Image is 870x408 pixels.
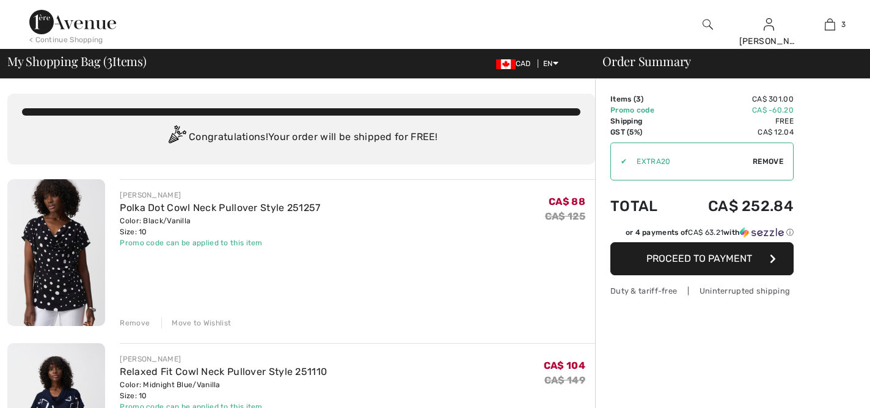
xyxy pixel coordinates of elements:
s: CA$ 125 [545,210,585,222]
img: Congratulation2.svg [164,125,189,150]
td: Items ( ) [610,94,676,105]
span: Remove [753,156,783,167]
td: CA$ 252.84 [676,185,794,227]
img: Canadian Dollar [496,59,516,69]
td: Shipping [610,116,676,127]
a: Polka Dot Cowl Neck Pullover Style 251257 [120,202,320,213]
td: GST (5%) [610,127,676,138]
div: or 4 payments ofCA$ 63.21withSezzle Click to learn more about Sezzle [610,227,794,242]
a: 3 [800,17,860,32]
div: Promo code can be applied to this item [120,237,320,248]
td: CA$ -60.20 [676,105,794,116]
input: Promo code [627,143,753,180]
div: Order Summary [588,55,863,67]
td: CA$ 12.04 [676,127,794,138]
div: ✔ [611,156,627,167]
span: CA$ 88 [549,196,585,207]
span: Proceed to Payment [646,253,752,264]
img: Sezzle [740,227,784,238]
div: < Continue Shopping [29,34,103,45]
s: CA$ 149 [544,374,585,386]
span: EN [543,59,558,68]
img: search the website [703,17,713,32]
span: CA$ 104 [544,360,585,371]
button: Proceed to Payment [610,242,794,275]
div: Color: Black/Vanilla Size: 10 [120,215,320,237]
div: [PERSON_NAME] [739,35,799,48]
span: CA$ 63.21 [688,228,723,237]
div: [PERSON_NAME] [120,190,320,201]
div: or 4 payments of with [626,227,794,238]
td: Total [610,185,676,227]
div: Move to Wishlist [161,317,231,328]
span: 3 [636,95,641,103]
span: My Shopping Bag ( Items) [7,55,147,67]
img: My Info [764,17,774,32]
td: Free [676,116,794,127]
img: Polka Dot Cowl Neck Pullover Style 251257 [7,179,105,326]
div: Color: Midnight Blue/Vanilla Size: 10 [120,379,327,401]
div: Congratulations! Your order will be shipped for FREE! [22,125,580,150]
span: 3 [841,19,846,30]
div: [PERSON_NAME] [120,354,327,365]
span: CAD [496,59,536,68]
img: My Bag [825,17,835,32]
a: Sign In [764,18,774,30]
div: Duty & tariff-free | Uninterrupted shipping [610,285,794,297]
a: Relaxed Fit Cowl Neck Pullover Style 251110 [120,366,327,377]
td: Promo code [610,105,676,116]
td: CA$ 301.00 [676,94,794,105]
span: 3 [107,52,112,68]
img: 1ère Avenue [29,10,116,34]
div: Remove [120,317,150,328]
